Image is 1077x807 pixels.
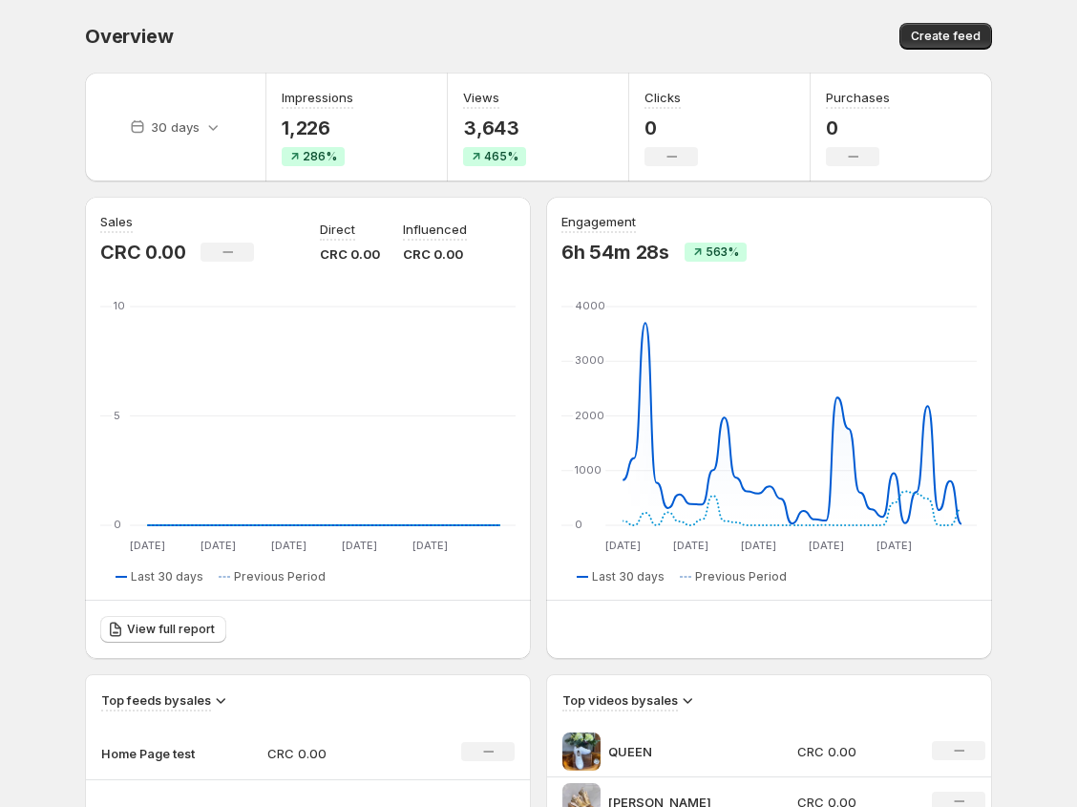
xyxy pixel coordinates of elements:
p: 30 days [151,117,200,137]
text: 3000 [575,353,604,367]
span: Overview [85,25,173,48]
span: Previous Period [234,569,326,584]
text: [DATE] [809,539,844,552]
span: Previous Period [695,569,787,584]
p: CRC 0.00 [100,241,185,264]
text: [DATE] [673,539,708,552]
text: 4000 [575,299,605,312]
text: [DATE] [741,539,776,552]
button: Create feed [899,23,992,50]
p: QUEEN [608,742,751,761]
span: 465% [484,149,518,164]
p: Direct [320,220,355,239]
p: CRC 0.00 [403,244,467,264]
span: Create feed [911,29,981,44]
text: 1000 [575,463,602,477]
text: 5 [114,409,120,422]
h3: Clicks [644,88,681,107]
p: CRC 0.00 [797,742,910,761]
h3: Top videos by sales [562,690,678,710]
span: 286% [303,149,337,164]
p: 1,226 [282,117,353,139]
span: View full report [127,622,215,637]
text: [DATE] [605,539,641,552]
h3: Top feeds by sales [101,690,211,710]
text: [DATE] [342,539,377,552]
text: 10 [114,299,125,312]
span: 563% [706,244,739,260]
h3: Impressions [282,88,353,107]
text: [DATE] [130,539,165,552]
text: 2000 [575,409,604,422]
p: 3,643 [463,117,526,139]
text: [DATE] [412,539,448,552]
text: [DATE] [271,539,306,552]
text: [DATE] [201,539,236,552]
p: CRC 0.00 [320,244,380,264]
p: 6h 54m 28s [561,241,669,264]
span: Last 30 days [592,569,665,584]
p: Home Page test [101,744,197,763]
p: 0 [644,117,698,139]
p: 0 [826,117,890,139]
img: QUEEN [562,733,601,771]
h3: Sales [100,212,133,231]
h3: Engagement [561,212,636,231]
text: 0 [114,518,121,531]
text: [DATE] [876,539,912,552]
p: CRC 0.00 [267,744,403,763]
h3: Views [463,88,499,107]
h3: Purchases [826,88,890,107]
a: View full report [100,616,226,643]
p: Influenced [403,220,467,239]
span: Last 30 days [131,569,203,584]
text: 0 [575,518,582,531]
